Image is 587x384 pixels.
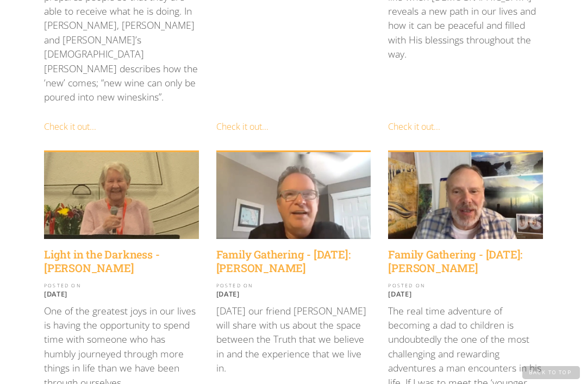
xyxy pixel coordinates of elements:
p: [DATE] [216,289,371,298]
img: Family Gathering - June 20 2021: Brant Reding [388,152,543,239]
a: Check it out... [216,121,268,133]
a: Family Gathering - [DATE]: [PERSON_NAME] [216,248,371,275]
a: Light in the Darkness - [PERSON_NAME] [44,248,199,275]
p: [DATE] [44,289,199,298]
p: [DATE] our friend [PERSON_NAME] will share with us about the space between the Truth that we beli... [216,304,371,375]
img: Light in the Darkness - Helene King [44,152,199,239]
div: POSTED ON [216,284,371,288]
div: POSTED ON [388,284,543,288]
a: Back to Top [522,366,580,379]
a: Check it out... [44,121,96,133]
div: POSTED ON [44,284,199,288]
img: Family Gathering - June 20 2021: Marlin Giesbrecht [216,152,371,239]
p: [DATE] [388,289,543,298]
a: Check it out... [388,121,440,133]
a: Family Gathering - [DATE]: [PERSON_NAME] [388,248,543,275]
